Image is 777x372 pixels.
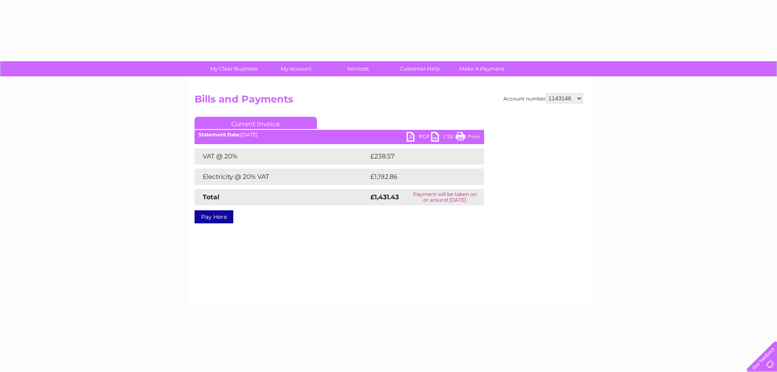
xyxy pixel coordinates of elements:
a: Make A Payment [448,61,516,76]
td: Payment will be taken on or around [DATE] [406,189,484,205]
td: Electricity @ 20% VAT [195,169,368,185]
a: Customer Help [386,61,454,76]
a: Services [324,61,392,76]
a: My Clear Business [200,61,268,76]
td: VAT @ 20% [195,148,368,165]
strong: Total [203,193,219,201]
b: Statement Date: [199,131,241,138]
a: Pay Here [195,210,233,223]
a: PDF [407,132,431,144]
h2: Bills and Payments [195,94,583,109]
a: My Account [262,61,330,76]
div: Account number [503,94,583,103]
a: Print [456,132,480,144]
td: £238.57 [368,148,469,165]
div: [DATE] [195,132,484,138]
a: Current Invoice [195,117,317,129]
td: £1,192.86 [368,169,471,185]
a: CSV [431,132,456,144]
strong: £1,431.43 [370,193,399,201]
